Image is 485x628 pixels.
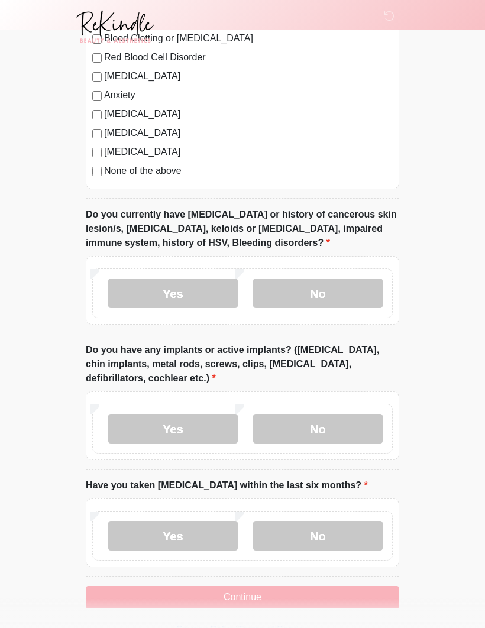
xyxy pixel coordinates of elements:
[86,586,399,608] button: Continue
[104,50,393,64] label: Red Blood Cell Disorder
[92,167,102,176] input: None of the above
[108,521,238,551] label: Yes
[74,9,156,44] img: ReKindle Beauty Logo
[253,279,383,308] label: No
[92,129,102,138] input: [MEDICAL_DATA]
[92,91,102,101] input: Anxiety
[92,148,102,157] input: [MEDICAL_DATA]
[108,279,238,308] label: Yes
[104,164,393,178] label: None of the above
[86,343,399,386] label: Do you have any implants or active implants? ([MEDICAL_DATA], chin implants, metal rods, screws, ...
[92,72,102,82] input: [MEDICAL_DATA]
[253,414,383,444] label: No
[104,145,393,159] label: [MEDICAL_DATA]
[104,88,393,102] label: Anxiety
[86,208,399,250] label: Do you currently have [MEDICAL_DATA] or history of cancerous skin lesion/s, [MEDICAL_DATA], keloi...
[104,69,393,83] label: [MEDICAL_DATA]
[92,53,102,63] input: Red Blood Cell Disorder
[86,478,368,493] label: Have you taken [MEDICAL_DATA] within the last six months?
[253,521,383,551] label: No
[104,107,393,121] label: [MEDICAL_DATA]
[108,414,238,444] label: Yes
[92,110,102,119] input: [MEDICAL_DATA]
[104,126,393,140] label: [MEDICAL_DATA]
